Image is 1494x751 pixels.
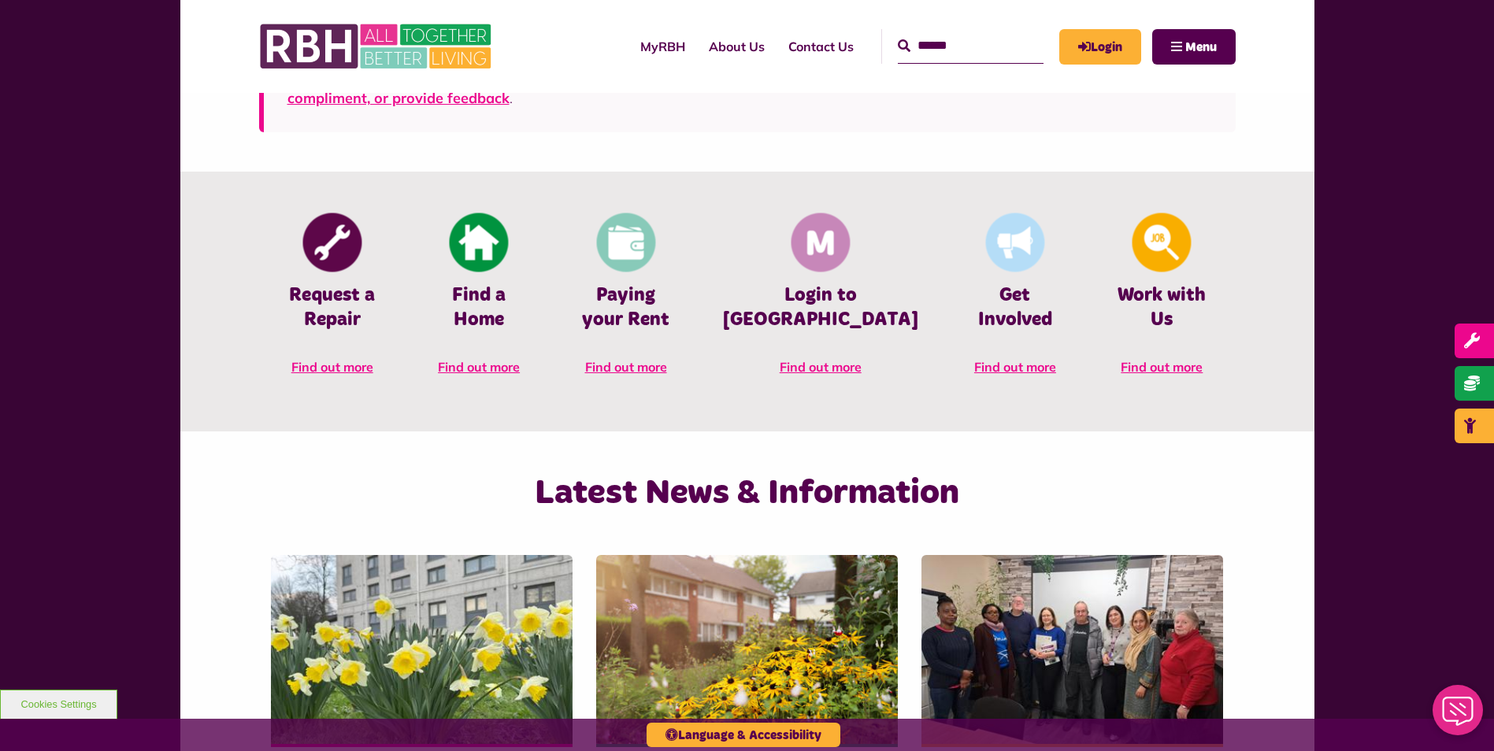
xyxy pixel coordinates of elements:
[291,359,373,375] span: Find out more
[780,359,862,375] span: Find out more
[1121,359,1203,375] span: Find out more
[271,555,573,744] img: Freehold
[791,213,850,272] img: Membership And Mutuality
[777,25,866,68] a: Contact Us
[552,211,699,392] a: Pay Rent Paying your Rent Find out more
[438,359,520,375] span: Find out more
[429,283,528,332] h4: Find a Home
[576,283,675,332] h4: Paying your Rent
[697,25,777,68] a: About Us
[259,16,495,77] img: RBH
[723,283,918,332] h4: Login to [GEOGRAPHIC_DATA]
[1088,211,1235,392] a: Looking For A Job Work with Us Find out more
[596,555,898,744] img: SAZ MEDIA RBH HOUSING4
[1133,213,1192,272] img: Looking For A Job
[596,213,655,272] img: Pay Rent
[1152,29,1236,65] button: Navigation
[585,359,667,375] span: Find out more
[1185,41,1217,54] span: Menu
[302,213,361,272] img: Report Repair
[1059,29,1141,65] a: MyRBH
[647,723,840,747] button: Language & Accessibility
[450,213,509,272] img: Find A Home
[898,29,1044,63] input: Search
[421,471,1073,516] h2: Latest News & Information
[283,283,382,332] h4: Request a Repair
[699,211,942,392] a: Membership And Mutuality Login to [GEOGRAPHIC_DATA] Find out more
[628,25,697,68] a: MyRBH
[1423,680,1494,751] iframe: Netcall Web Assistant for live chat
[1112,283,1211,332] h4: Work with Us
[406,211,552,392] a: Find A Home Find a Home Find out more
[259,211,406,392] a: Report Repair Request a Repair Find out more
[985,213,1044,272] img: Get Involved
[974,359,1056,375] span: Find out more
[966,283,1065,332] h4: Get Involved
[942,211,1088,392] a: Get Involved Get Involved Find out more
[921,555,1223,744] img: Group photo of customers and colleagues at Spotland Community Centre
